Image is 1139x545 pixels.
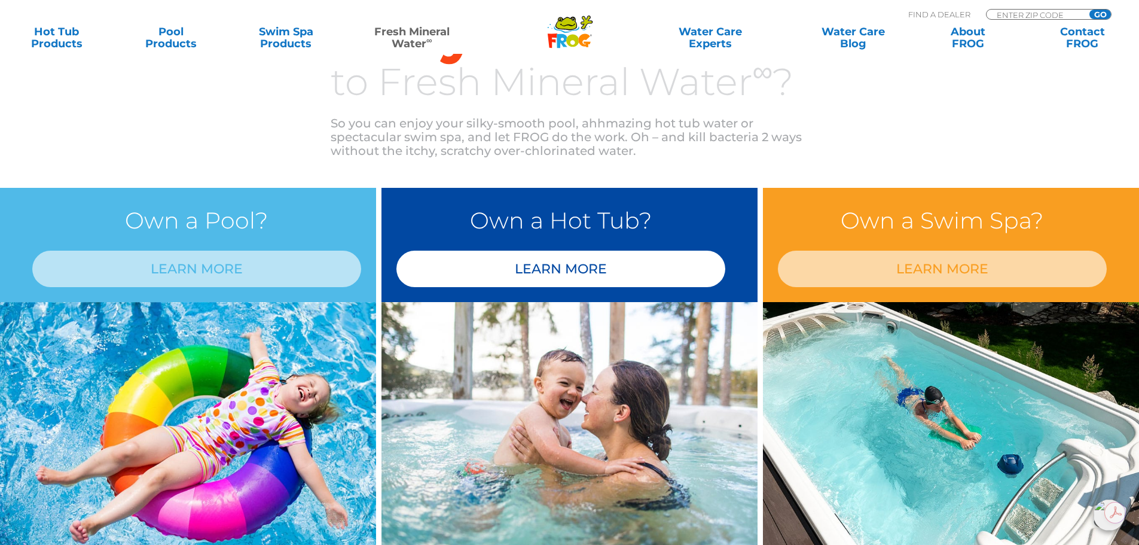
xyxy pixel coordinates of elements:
[778,251,1107,287] a: LEARN MORE
[996,10,1076,20] input: Zip Code Form
[808,26,897,50] a: Water CareBlog
[331,62,809,102] h3: to Fresh Mineral Water ?
[638,26,783,50] a: Water CareExperts
[1089,10,1111,19] input: GO
[908,9,970,20] p: Find A Dealer
[356,26,468,50] a: Fresh MineralWater∞
[1094,500,1125,531] img: openIcon
[1038,26,1127,50] a: ContactFROG
[32,251,361,287] a: LEARN MORE
[778,203,1107,239] h3: Own a Swim Spa?
[396,203,725,239] h3: Own a Hot Tub?
[923,26,1012,50] a: AboutFROG
[12,26,101,50] a: Hot TubProducts
[127,26,216,50] a: PoolProducts
[32,203,361,239] h3: Own a Pool?
[331,117,809,158] p: So you can enjoy your silky-smooth pool, ahhmazing hot tub water or spectacular swim spa, and let...
[426,35,432,45] sup: ∞
[242,26,331,50] a: Swim SpaProducts
[753,54,773,89] sup: ∞
[396,251,725,287] a: LEARN MORE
